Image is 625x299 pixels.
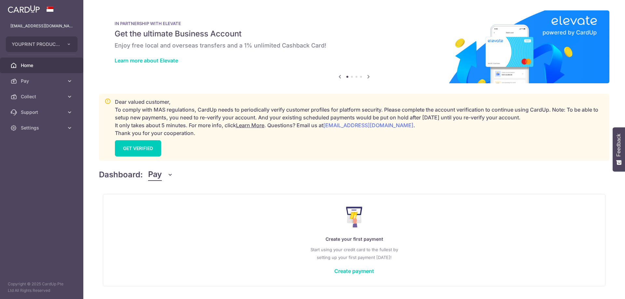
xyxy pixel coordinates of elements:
[21,78,64,84] span: Pay
[236,122,264,129] a: Learn More
[613,127,625,171] button: Feedback - Show survey
[148,169,162,181] span: Pay
[10,23,73,29] p: [EMAIL_ADDRESS][DOMAIN_NAME]
[115,98,604,137] p: Dear valued customer, To comply with MAS regulations, CardUp needs to periodically verify custome...
[8,5,40,13] img: CardUp
[346,207,363,227] img: Make Payment
[99,169,143,181] h4: Dashboard:
[12,41,60,48] span: YOUPRINT PRODUCTIONS PTE LTD
[616,134,622,156] span: Feedback
[115,29,594,39] h5: Get the ultimate Business Account
[21,62,64,69] span: Home
[21,109,64,116] span: Support
[148,169,173,181] button: Pay
[334,268,374,274] a: Create payment
[21,125,64,131] span: Settings
[115,140,161,156] a: GET VERIFIED
[115,42,594,49] h6: Enjoy free local and overseas transfers and a 1% unlimited Cashback Card!
[116,246,592,261] p: Start using your credit card to the fullest by setting up your first payment [DATE]!
[115,21,594,26] p: IN PARTNERSHIP WITH ELEVATE
[116,235,592,243] p: Create your first payment
[6,36,77,52] button: YOUPRINT PRODUCTIONS PTE LTD
[99,10,609,83] img: Renovation banner
[21,93,64,100] span: Collect
[323,122,413,129] a: [EMAIL_ADDRESS][DOMAIN_NAME]
[115,57,178,64] a: Learn more about Elevate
